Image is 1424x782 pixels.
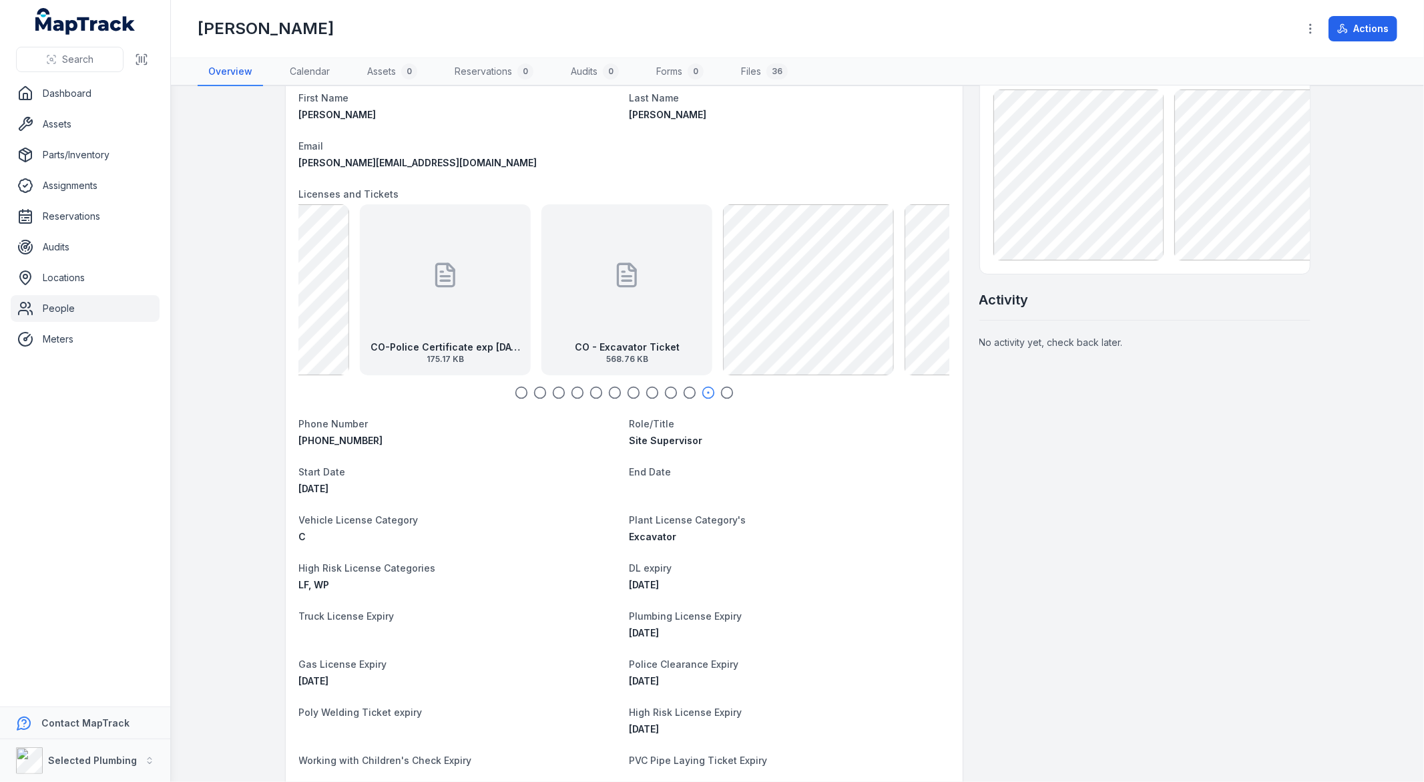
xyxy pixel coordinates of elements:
a: Audits [11,234,160,260]
span: [PERSON_NAME] [630,109,707,120]
span: Poly Welding Ticket expiry [299,707,423,718]
a: Audits0 [560,58,630,86]
button: Search [16,47,124,72]
span: End Date [630,466,672,477]
time: 18/09/1998, 12:00:00 am [299,483,329,494]
strong: Contact MapTrack [41,717,130,729]
span: [DATE] [630,627,660,638]
a: MapTrack [35,8,136,35]
a: Assets0 [357,58,428,86]
span: Role/Title [630,418,675,429]
strong: CO-Police Certificate exp [DATE] [371,341,520,354]
a: Reservations [11,203,160,230]
span: [DATE] [630,675,660,687]
h1: [PERSON_NAME] [198,18,334,39]
span: Gas License Expiry [299,658,387,670]
a: Reservations0 [444,58,544,86]
time: 21/07/2027, 12:00:00 am [630,675,660,687]
span: No activity yet, check back later. [979,337,1123,348]
a: Forms0 [646,58,714,86]
strong: CO - Excavator Ticket [575,341,680,354]
div: 0 [603,63,619,79]
div: 0 [517,63,533,79]
span: Police Clearance Expiry [630,658,739,670]
span: 175.17 KB [371,354,520,365]
span: Search [62,53,93,66]
a: Assignments [11,172,160,199]
span: High Risk License Categories [299,562,436,574]
span: High Risk License Expiry [630,707,742,718]
span: 568.76 KB [575,354,680,365]
span: PVC Pipe Laying Ticket Expiry [630,755,768,766]
a: Calendar [279,58,340,86]
strong: Selected Plumbing [48,755,137,766]
a: Overview [198,58,263,86]
span: Last Name [630,92,680,104]
span: Plumbing License Expiry [630,610,742,622]
div: 0 [401,63,417,79]
a: Parts/Inventory [11,142,160,168]
span: First Name [299,92,349,104]
span: Working with Children's Check Expiry [299,755,472,766]
span: Phone Number [299,418,369,429]
span: Start Date [299,466,346,477]
button: Actions [1329,16,1397,41]
a: Meters [11,326,160,353]
span: Licenses and Tickets [299,188,399,200]
a: Locations [11,264,160,291]
span: [PHONE_NUMBER] [299,435,383,446]
time: 22/02/2026, 12:00:00 am [630,723,660,735]
span: [DATE] [299,675,329,687]
span: Site Supervisor [630,435,703,446]
span: Vehicle License Category [299,514,419,526]
span: [DATE] [299,483,329,494]
time: 24/02/2026, 12:00:00 am [299,675,329,687]
span: [PERSON_NAME] [299,109,377,120]
span: DL expiry [630,562,672,574]
time: 08/12/2028, 12:00:00 am [630,579,660,590]
a: Dashboard [11,80,160,107]
span: Email [299,140,324,152]
h2: Activity [979,290,1029,309]
span: [DATE] [630,579,660,590]
span: [PERSON_NAME][EMAIL_ADDRESS][DOMAIN_NAME] [299,157,537,168]
a: People [11,295,160,322]
span: Excavator [630,531,677,542]
span: LF, WP [299,579,330,590]
span: Truck License Expiry [299,610,395,622]
span: [DATE] [630,723,660,735]
div: 36 [766,63,788,79]
a: Files36 [730,58,798,86]
div: 0 [688,63,704,79]
span: Plant License Category's [630,514,746,526]
a: Assets [11,111,160,138]
time: 05/02/2026, 12:00:00 am [630,627,660,638]
span: C [299,531,306,542]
